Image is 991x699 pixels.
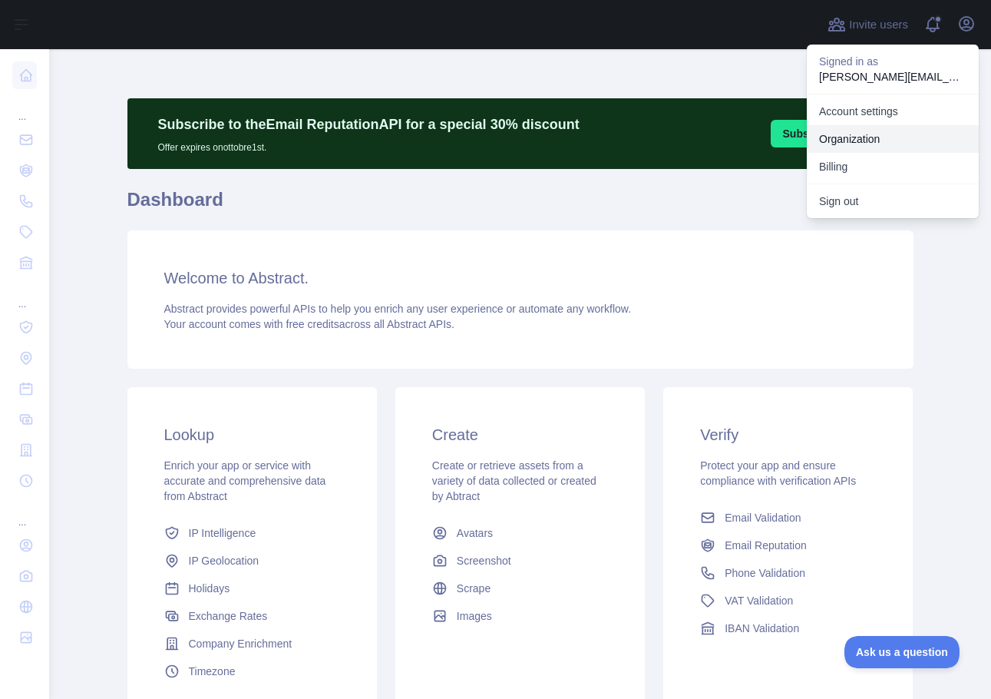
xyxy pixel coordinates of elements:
[158,658,346,685] a: Timezone
[158,630,346,658] a: Company Enrichment
[807,187,979,215] button: Sign out
[819,69,966,84] p: [PERSON_NAME][EMAIL_ADDRESS][PERSON_NAME][DOMAIN_NAME]
[457,553,511,568] span: Screenshot
[807,125,979,153] a: Organization
[158,135,580,154] p: Offer expires on ottobre 1st.
[725,621,799,636] span: IBAN Validation
[426,519,614,547] a: Avatars
[432,459,596,502] span: Create or retrieve assets from a variety of data collected or created by Abtract
[12,280,37,310] div: ...
[824,12,911,37] button: Invite users
[158,114,580,135] p: Subscribe to the Email Reputation API for a special 30 % discount
[694,587,882,615] a: VAT Validation
[694,615,882,642] a: IBAN Validation
[12,92,37,123] div: ...
[164,318,454,330] span: Your account comes with across all Abstract APIs.
[694,532,882,559] a: Email Reputation
[164,424,340,446] h3: Lookup
[127,187,913,224] h1: Dashboard
[189,608,268,624] span: Exchange Rates
[432,424,608,446] h3: Create
[700,424,876,446] h3: Verify
[771,120,886,147] button: Subscribe [DATE]
[158,519,346,547] a: IP Intelligence
[189,636,292,651] span: Company Enrichment
[286,318,339,330] span: free credits
[807,153,979,181] button: Billing
[164,459,326,502] span: Enrich your app or service with accurate and comprehensive data from Abstract
[457,525,493,541] span: Avatars
[725,510,801,525] span: Email Validation
[725,565,805,581] span: Phone Validation
[725,538,807,553] span: Email Reputation
[158,575,346,602] a: Holidays
[694,559,882,587] a: Phone Validation
[158,547,346,575] a: IP Geolocation
[807,98,979,125] a: Account settings
[426,547,614,575] a: Screenshot
[700,459,856,487] span: Protect your app and ensure compliance with verification APIs
[164,267,877,289] h3: Welcome to Abstract.
[849,16,908,34] span: Invite users
[189,664,236,679] span: Timezone
[189,581,230,596] span: Holidays
[12,498,37,528] div: ...
[164,303,632,315] span: Abstract provides powerful APIs to help you enrich any user experience or automate any workflow.
[426,602,614,630] a: Images
[457,581,491,596] span: Scrape
[844,636,960,668] iframe: Toggle Customer Support
[158,602,346,630] a: Exchange Rates
[694,504,882,532] a: Email Validation
[725,593,793,608] span: VAT Validation
[426,575,614,602] a: Scrape
[189,525,256,541] span: IP Intelligence
[189,553,259,568] span: IP Geolocation
[457,608,492,624] span: Images
[819,54,966,69] p: Signed in as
